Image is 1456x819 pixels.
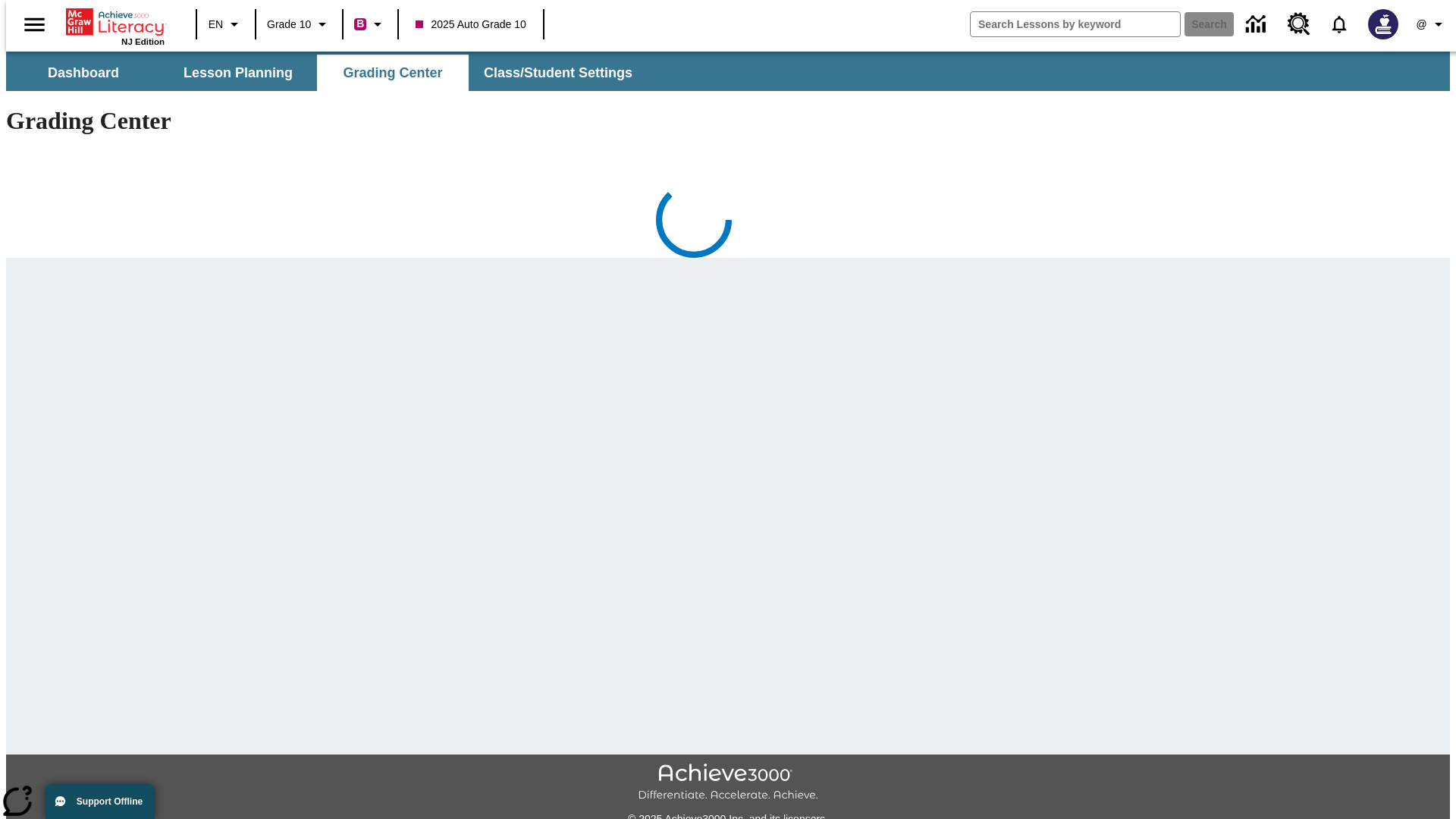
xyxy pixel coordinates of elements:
[484,64,632,82] span: Class/Student Settings
[1319,5,1359,44] a: Notifications
[317,55,469,91] button: Grading Center
[348,11,393,38] button: Boost Class color is violet red. Change class color
[261,11,337,38] button: Grade: Grade 10, Select a grade
[209,17,223,33] span: EN
[6,55,646,91] div: SubNavbar
[202,11,250,38] button: Language: EN, Select a language
[6,107,1450,135] h1: Grading Center
[1359,5,1407,44] button: Select a new avatar
[184,64,293,82] span: Lesson Planning
[66,5,165,46] div: Home
[162,55,314,91] button: Lesson Planning
[1416,17,1426,33] span: @
[267,17,311,33] span: Grade 10
[77,796,143,807] span: Support Offline
[472,55,645,91] button: Class/Student Settings
[1237,4,1279,45] a: Data Center
[1368,9,1398,39] img: Avatar
[1407,11,1456,38] button: Profile/Settings
[416,17,526,33] span: 2025 Auto Grade 10
[66,7,165,37] a: Home
[356,14,364,33] span: B
[638,764,818,802] img: Achieve3000 Differentiate Accelerate Achieve
[12,2,57,47] button: Open side menu
[48,64,119,82] span: Dashboard
[1279,4,1319,45] a: Resource Center, Will open in new tab
[6,52,1450,91] div: SubNavbar
[8,55,159,91] button: Dashboard
[121,37,165,46] span: NJ Edition
[45,784,155,819] button: Support Offline
[971,12,1180,36] input: search field
[343,64,442,82] span: Grading Center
